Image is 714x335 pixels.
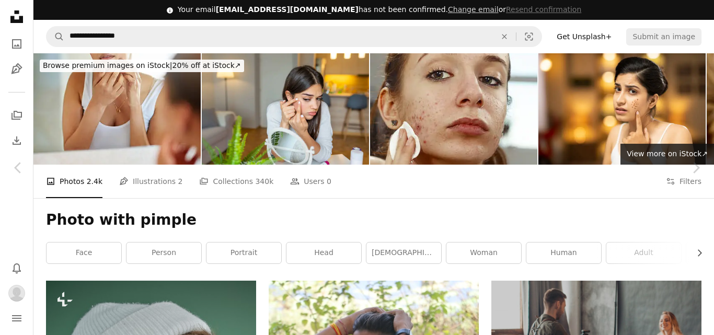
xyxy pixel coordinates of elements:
button: Profile [6,283,27,304]
button: Filters [666,165,701,198]
a: Photos [6,33,27,54]
a: Collections 340k [199,165,273,198]
img: cleaning face [370,53,537,165]
span: [EMAIL_ADDRESS][DOMAIN_NAME] [216,5,359,14]
div: Your email has not been confirmed. [178,5,582,15]
button: Clear [493,27,516,47]
button: Search Unsplash [47,27,64,47]
a: Illustrations 2 [119,165,182,198]
span: 2 [178,176,183,187]
button: Menu [6,308,27,329]
span: Browse premium images on iStock | [43,61,172,70]
a: person [126,242,201,263]
h1: Photo with pimple [46,211,701,229]
button: Resend confirmation [506,5,581,15]
a: Next [677,118,714,218]
a: Get Unsplash+ [550,28,618,45]
button: scroll list to the right [690,242,701,263]
a: head [286,242,361,263]
a: face [47,242,121,263]
a: portrait [206,242,281,263]
span: View more on iStock ↗ [627,149,708,158]
a: View more on iStock↗ [620,144,714,165]
button: Submit an image [626,28,701,45]
a: adult [606,242,681,263]
a: Illustrations [6,59,27,79]
form: Find visuals sitewide [46,26,542,47]
a: [DEMOGRAPHIC_DATA] [366,242,441,263]
a: woman [446,242,521,263]
span: 0 [327,176,331,187]
span: or [448,5,581,14]
img: I might need some cover for this [33,53,201,165]
button: Notifications [6,258,27,279]
a: Change email [448,5,499,14]
img: Pimple on cheek [202,53,369,165]
span: 20% off at iStock ↗ [43,61,241,70]
a: Users 0 [290,165,331,198]
span: 340k [255,176,273,187]
button: Visual search [516,27,542,47]
img: Portrait of a young woman with a beautiful stock photo [538,53,706,165]
img: Avatar of user Divya Modi [8,285,25,302]
a: Browse premium images on iStock|20% off at iStock↗ [33,53,250,78]
a: human [526,242,601,263]
a: Collections [6,105,27,126]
